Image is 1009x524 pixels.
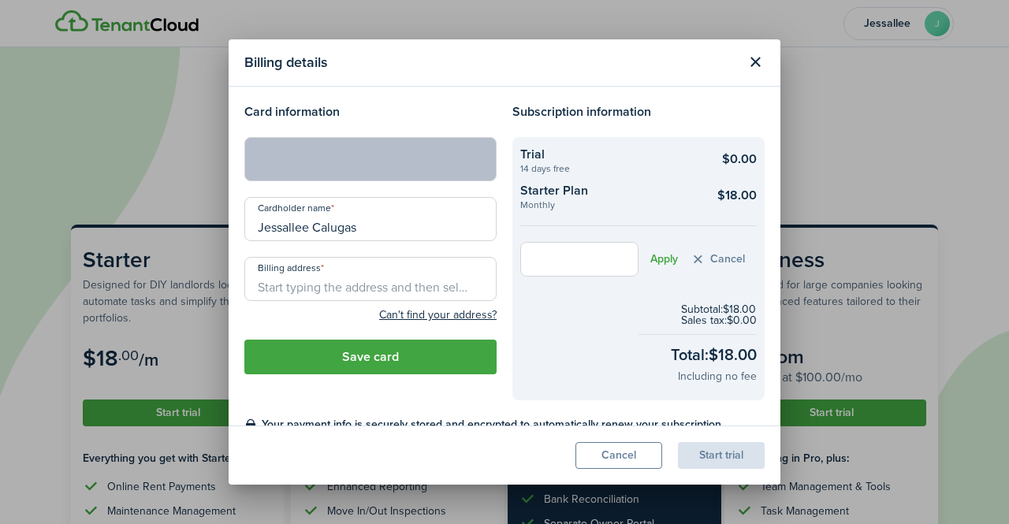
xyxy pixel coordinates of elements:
checkout-summary-item-description: Monthly [520,200,698,210]
h4: Card information [244,102,497,121]
h4: Subscription information [512,102,765,121]
checkout-subtotal-item: Sales tax: $0.00 [681,315,757,326]
iframe: Secure card payment input frame [255,151,486,166]
checkout-summary-item-title: Trial [520,145,698,164]
input: Start typing the address and then select from the dropdown [244,257,497,301]
button: Close modal [742,49,769,76]
button: Apply [650,253,678,266]
checkout-summary-item-description: 14 days free [520,164,698,173]
checkout-summary-item-main-price: $0.00 [722,150,757,169]
modal-title: Billing details [244,47,738,78]
button: Save card [244,340,497,374]
checkout-subtotal-item: Subtotal: $18.00 [681,304,757,315]
button: Can't find your address? [379,307,497,323]
button: Cancel [575,442,662,469]
checkout-summary-item-main-price: $18.00 [717,186,757,205]
button: Cancel [690,251,745,269]
checkout-total-secondary: Including no fee [678,368,757,385]
checkout-summary-item-title: Starter Plan [520,181,698,200]
checkout-terms-main: Your payment info is securely stored and encrypted to automatically renew your subscription. [262,416,765,433]
checkout-total-main: Total: $18.00 [671,343,757,366]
